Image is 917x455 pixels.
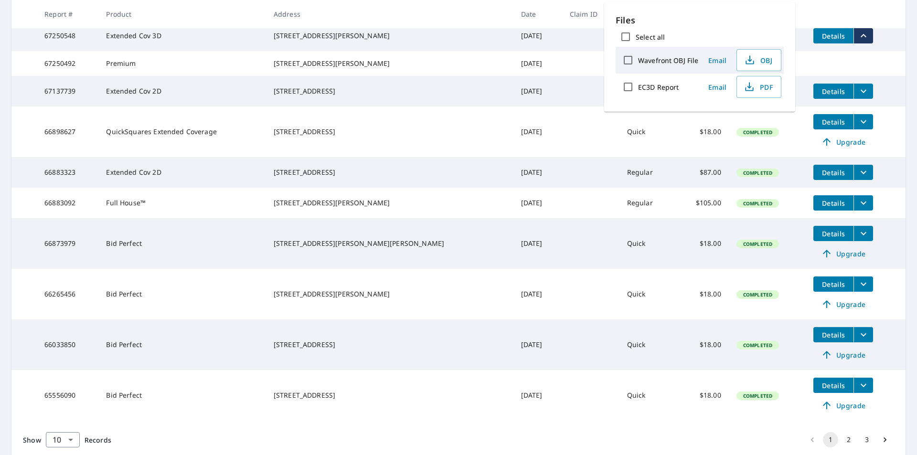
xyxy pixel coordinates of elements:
span: Details [819,280,848,289]
td: 66883092 [37,188,98,218]
a: Upgrade [813,296,873,312]
span: Details [819,168,848,177]
button: PDF [736,76,781,98]
a: Upgrade [813,134,873,149]
button: filesDropdownBtn-66873979 [853,226,873,241]
nav: pagination navigation [803,432,894,447]
div: Show 10 records [46,432,80,447]
td: $18.00 [675,319,729,370]
td: Bid Perfect [98,370,266,421]
td: 67250492 [37,51,98,76]
td: 66898627 [37,106,98,157]
td: 66033850 [37,319,98,370]
label: Wavefront OBJ File [638,56,698,65]
span: Details [819,381,848,390]
td: Quick [619,319,675,370]
span: Details [819,199,848,208]
button: detailsBtn-66883323 [813,165,853,180]
button: filesDropdownBtn-66898627 [853,114,873,129]
span: Upgrade [819,298,867,310]
td: [DATE] [513,21,562,51]
span: Completed [737,129,778,136]
span: Details [819,330,848,339]
button: detailsBtn-66033850 [813,327,853,342]
td: QuickSquares Extended Coverage [98,106,266,157]
a: Upgrade [813,246,873,261]
td: 67137739 [37,76,98,106]
span: Show [23,435,41,444]
span: Details [819,87,848,96]
div: [STREET_ADDRESS][PERSON_NAME] [274,289,506,299]
td: Quick [619,106,675,157]
span: Completed [737,200,778,207]
button: Go to page 3 [859,432,874,447]
button: detailsBtn-66873979 [813,226,853,241]
button: filesDropdownBtn-66883092 [853,195,873,211]
a: Upgrade [813,347,873,362]
div: 10 [46,426,80,453]
td: $18.00 [675,218,729,269]
td: $87.00 [675,157,729,188]
span: Upgrade [819,349,867,360]
span: Completed [737,342,778,349]
td: [DATE] [513,319,562,370]
td: [DATE] [513,157,562,188]
span: Details [819,117,848,127]
td: Regular [619,157,675,188]
button: filesDropdownBtn-66033850 [853,327,873,342]
td: Premium [98,51,266,76]
span: Upgrade [819,248,867,259]
button: filesDropdownBtn-67137739 [853,84,873,99]
button: Go to page 2 [841,432,856,447]
button: Email [702,80,733,95]
td: 67250548 [37,21,98,51]
td: [DATE] [513,106,562,157]
td: 65556090 [37,370,98,421]
p: Files [616,14,784,27]
div: [STREET_ADDRESS] [274,86,506,96]
td: Extended Cov 2D [98,157,266,188]
td: $105.00 [675,188,729,218]
span: Completed [737,392,778,399]
button: filesDropdownBtn-66265456 [853,276,873,292]
span: Records [85,435,111,444]
td: Bid Perfect [98,218,266,269]
button: detailsBtn-67250548 [813,28,853,43]
button: Go to next page [877,432,893,447]
td: [DATE] [513,51,562,76]
div: [STREET_ADDRESS] [274,127,506,137]
label: Select all [636,32,665,42]
button: OBJ [736,49,781,71]
span: Completed [737,291,778,298]
td: 66883323 [37,157,98,188]
a: Upgrade [813,398,873,413]
span: Email [706,56,729,65]
td: [DATE] [513,269,562,319]
td: $18.00 [675,106,729,157]
span: Upgrade [819,400,867,411]
td: $18.00 [675,370,729,421]
td: Extended Cov 2D [98,76,266,106]
div: [STREET_ADDRESS][PERSON_NAME][PERSON_NAME] [274,239,506,248]
td: Extended Cov 3D [98,21,266,51]
span: Details [819,32,848,41]
span: Completed [737,241,778,247]
td: 66265456 [37,269,98,319]
button: detailsBtn-67137739 [813,84,853,99]
td: [DATE] [513,370,562,421]
div: [STREET_ADDRESS][PERSON_NAME] [274,31,506,41]
td: [DATE] [513,76,562,106]
span: OBJ [743,54,773,66]
div: [STREET_ADDRESS][PERSON_NAME] [274,198,506,208]
td: Bid Perfect [98,269,266,319]
td: $18.00 [675,269,729,319]
td: Quick [619,370,675,421]
td: Full House™ [98,188,266,218]
div: [STREET_ADDRESS] [274,340,506,349]
td: Quick [619,218,675,269]
button: detailsBtn-66898627 [813,114,853,129]
td: Bid Perfect [98,319,266,370]
label: EC3D Report [638,83,679,92]
div: [STREET_ADDRESS][PERSON_NAME] [274,59,506,68]
td: Quick [619,269,675,319]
